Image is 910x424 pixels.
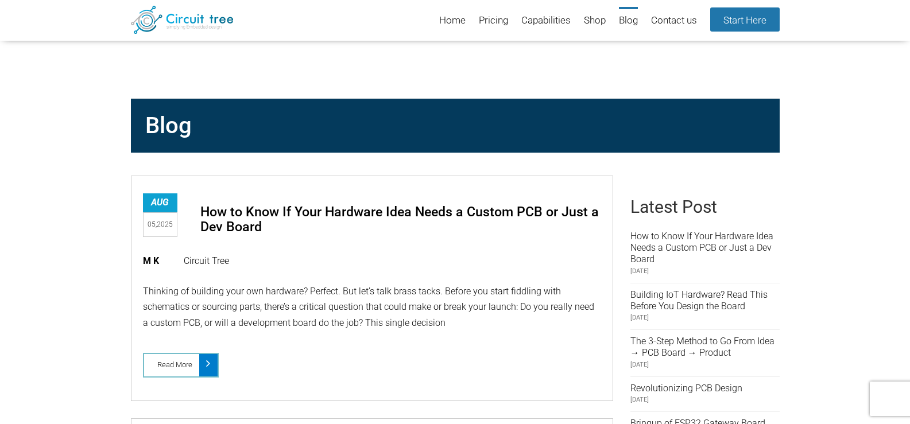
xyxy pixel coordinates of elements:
span: [DATE] [630,312,780,324]
a: The 3-Step Method to Go From Idea → PCB Board → Product [630,336,775,358]
a: How to Know If Your Hardware Idea Needs a Custom PCB or Just a Dev Board [630,231,773,264]
h3: Latest Post [630,197,780,217]
span: [DATE] [630,359,780,371]
p: Thinking of building your own hardware? Perfect. But let’s talk brass tacks. Before you start fid... [143,283,601,330]
a: Contact us [651,7,697,35]
div: 05, [143,212,177,237]
span: [DATE] [630,394,780,406]
a: Pricing [479,7,508,35]
a: Start Here [710,7,780,32]
a: Revolutionizing PCB Design [630,383,742,394]
img: Circuit Tree [131,6,234,34]
a: Capabilities [521,7,571,35]
a: Home [439,7,466,35]
a: Building IoT Hardware? Read This Before You Design the Board [630,289,768,312]
a: Circuit Tree [184,255,229,266]
a: Read More [143,353,219,378]
span: 2025 [157,220,173,228]
a: Blog [619,7,638,35]
span: [DATE] [630,266,780,277]
a: Shop [584,7,606,35]
span: M K [143,255,171,266]
div: Aug [143,193,177,212]
a: How to Know If Your Hardware Idea Needs a Custom PCB or Just a Dev Board [200,204,599,235]
h2: Blog [140,107,771,144]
